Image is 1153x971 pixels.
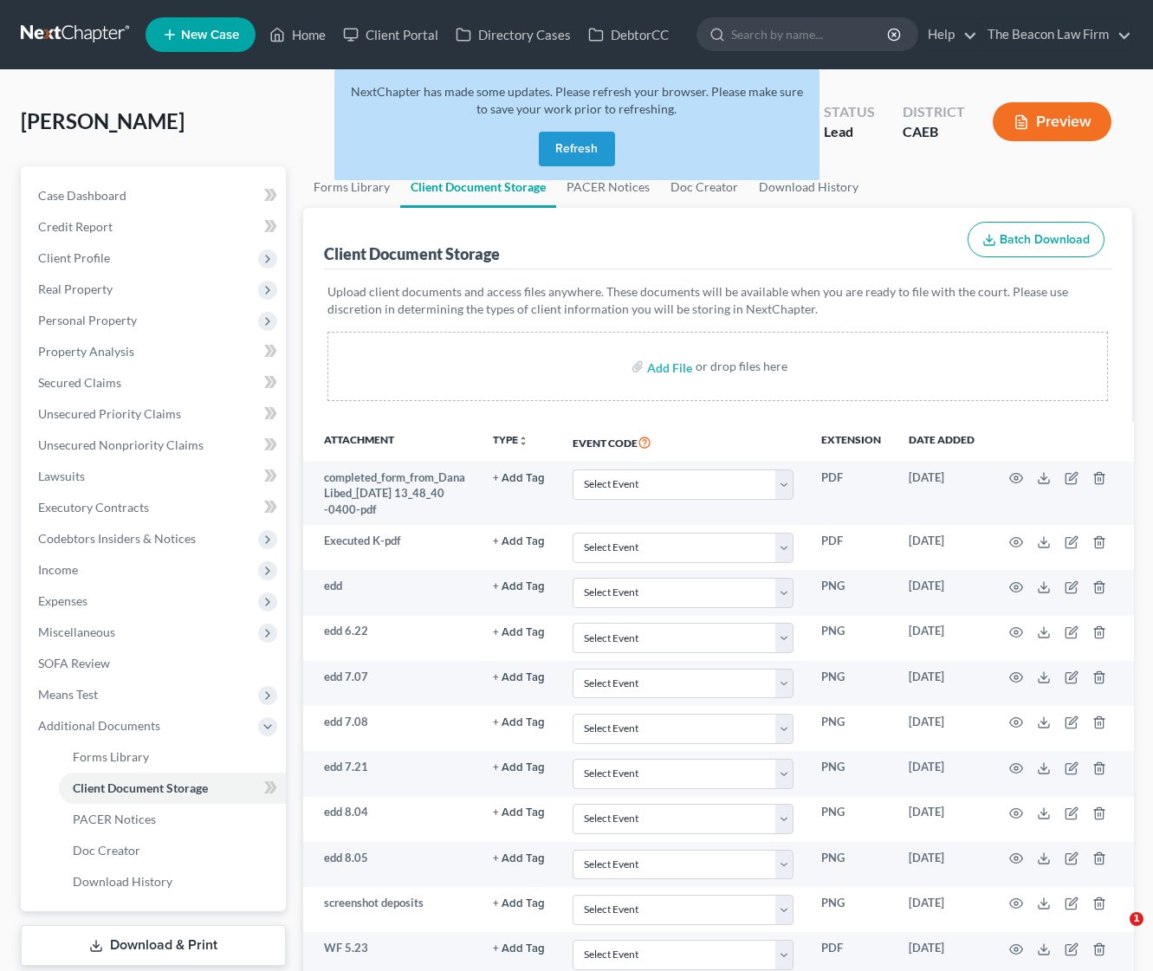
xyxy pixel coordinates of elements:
[21,108,185,133] span: [PERSON_NAME]
[24,492,286,523] a: Executory Contracts
[351,84,803,116] span: NextChapter has made some updates. Please refresh your browser. Please make sure to save your wor...
[493,804,545,820] a: + Add Tag
[895,797,988,842] td: [DATE]
[493,759,545,775] a: + Add Tag
[181,29,239,42] span: New Case
[21,925,286,966] a: Download & Print
[493,853,545,864] button: + Add Tag
[559,422,807,462] th: Event Code
[493,672,545,683] button: + Add Tag
[493,623,545,639] a: + Add Tag
[38,375,121,390] span: Secured Claims
[1000,232,1090,247] span: Batch Download
[493,533,545,549] a: + Add Tag
[493,717,545,728] button: + Add Tag
[493,807,545,819] button: + Add Tag
[303,887,479,932] td: screenshot deposits
[493,895,545,911] a: + Add Tag
[38,593,87,608] span: Expenses
[303,422,479,462] th: Attachment
[38,718,160,733] span: Additional Documents
[807,570,895,615] td: PNG
[327,283,1108,318] p: Upload client documents and access files anywhere. These documents will be available when you are...
[38,625,115,639] span: Miscellaneous
[73,749,149,764] span: Forms Library
[73,843,140,858] span: Doc Creator
[807,887,895,932] td: PNG
[38,562,78,577] span: Income
[903,102,965,122] div: District
[38,406,181,421] span: Unsecured Priority Claims
[731,18,890,50] input: Search by name...
[303,661,479,706] td: edd 7.07
[59,866,286,897] a: Download History
[24,648,286,679] a: SOFA Review
[895,842,988,887] td: [DATE]
[59,773,286,804] a: Client Document Storage
[493,473,545,484] button: + Add Tag
[580,19,677,50] a: DebtorCC
[24,461,286,492] a: Lawsuits
[447,19,580,50] a: Directory Cases
[493,435,528,446] button: TYPEunfold_more
[493,581,545,592] button: + Add Tag
[24,336,286,367] a: Property Analysis
[807,616,895,661] td: PNG
[303,797,479,842] td: edd 8.04
[38,313,137,327] span: Personal Property
[38,656,110,670] span: SOFA Review
[824,102,875,122] div: Status
[807,525,895,570] td: PDF
[59,804,286,835] a: PACER Notices
[73,874,172,889] span: Download History
[303,751,479,796] td: edd 7.21
[493,943,545,955] button: + Add Tag
[73,812,156,826] span: PACER Notices
[493,578,545,594] a: + Add Tag
[895,661,988,706] td: [DATE]
[38,250,110,265] span: Client Profile
[895,570,988,615] td: [DATE]
[24,180,286,211] a: Case Dashboard
[38,282,113,296] span: Real Property
[493,940,545,956] a: + Add Tag
[38,531,196,546] span: Codebtors Insiders & Notices
[493,627,545,638] button: + Add Tag
[493,898,545,910] button: + Add Tag
[807,661,895,706] td: PNG
[807,706,895,751] td: PNG
[1130,912,1143,926] span: 1
[38,344,134,359] span: Property Analysis
[493,762,545,774] button: + Add Tag
[807,751,895,796] td: PNG
[807,462,895,525] td: PDF
[261,19,334,50] a: Home
[38,219,113,234] span: Credit Report
[993,102,1111,141] button: Preview
[38,437,204,452] span: Unsecured Nonpriority Claims
[895,751,988,796] td: [DATE]
[493,469,545,486] a: + Add Tag
[493,850,545,866] a: + Add Tag
[303,842,479,887] td: edd 8.05
[24,398,286,430] a: Unsecured Priority Claims
[59,835,286,866] a: Doc Creator
[303,525,479,570] td: Executed K-pdf
[493,714,545,730] a: + Add Tag
[324,243,500,264] div: Client Document Storage
[303,706,479,751] td: edd 7.08
[38,500,149,515] span: Executory Contracts
[24,430,286,461] a: Unsecured Nonpriority Claims
[895,616,988,661] td: [DATE]
[303,166,400,208] a: Forms Library
[919,19,977,50] a: Help
[38,687,98,702] span: Means Test
[696,358,787,375] div: or drop files here
[38,188,126,203] span: Case Dashboard
[979,19,1131,50] a: The Beacon Law Firm
[895,422,988,462] th: Date added
[518,436,528,446] i: unfold_more
[824,122,875,142] div: Lead
[807,797,895,842] td: PNG
[59,741,286,773] a: Forms Library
